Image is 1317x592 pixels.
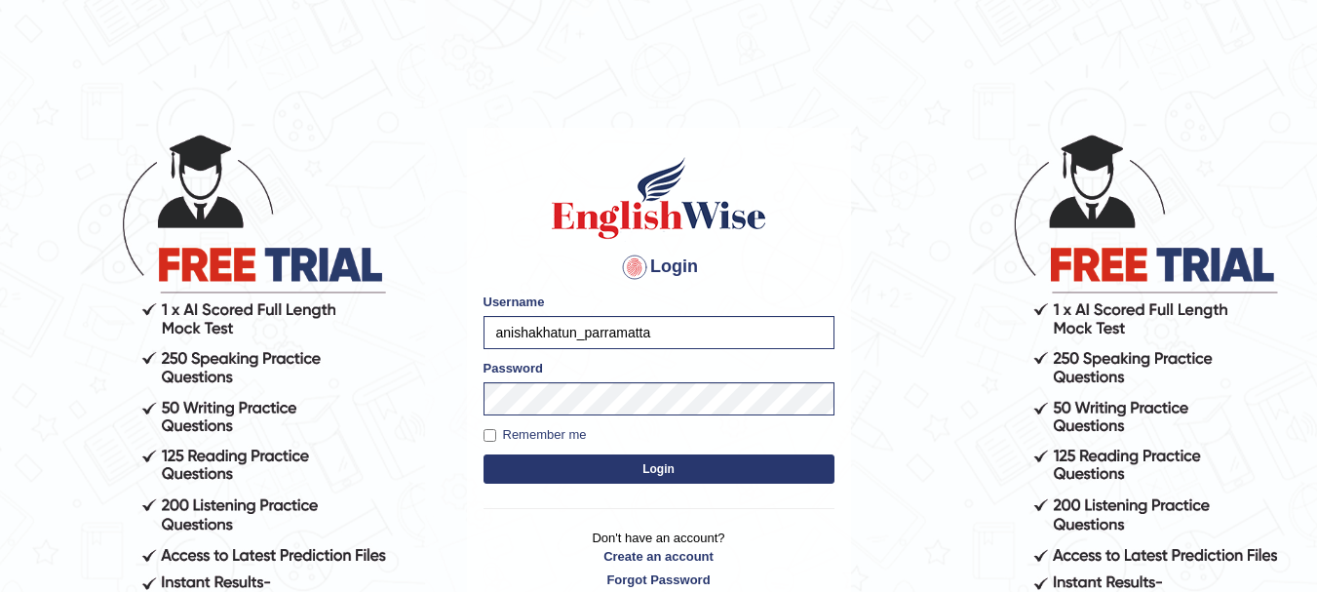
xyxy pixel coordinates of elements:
label: Remember me [484,425,587,445]
label: Username [484,293,545,311]
p: Don't have an account? [484,529,834,589]
button: Login [484,454,834,484]
a: Create an account [484,547,834,566]
img: Logo of English Wise sign in for intelligent practice with AI [548,154,770,242]
input: Remember me [484,429,496,442]
label: Password [484,359,543,377]
h4: Login [484,252,834,283]
a: Forgot Password [484,571,834,589]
